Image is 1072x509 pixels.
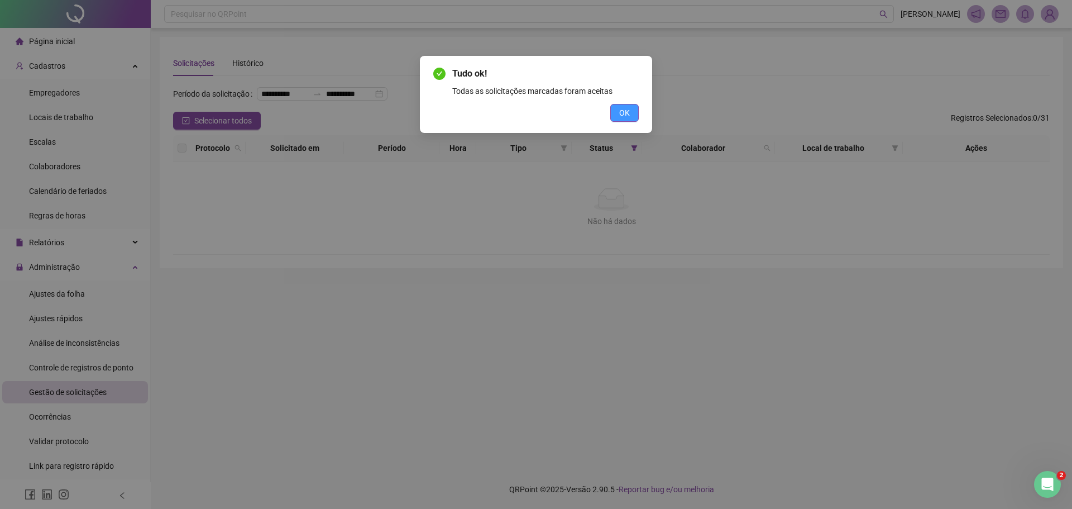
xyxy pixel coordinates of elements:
[452,67,639,80] span: Tudo ok!
[1057,471,1066,480] span: 2
[433,68,446,80] span: check-circle
[610,104,639,122] button: OK
[1034,471,1061,498] iframe: Intercom live chat
[452,85,639,97] div: Todas as solicitações marcadas foram aceitas
[619,107,630,119] span: OK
